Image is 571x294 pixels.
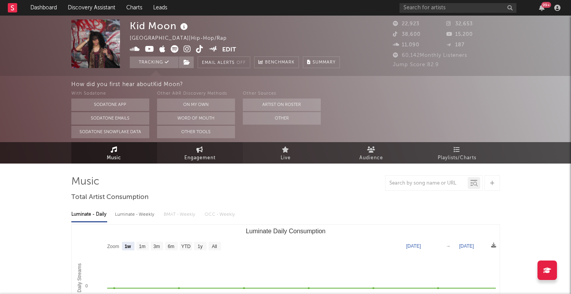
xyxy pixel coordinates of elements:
div: Luminate - Weekly [115,208,156,221]
div: Other A&R Discovery Methods [157,89,235,99]
button: On My Own [157,99,235,111]
div: Kid Moon [130,19,190,32]
button: Sodatone Emails [71,112,149,125]
div: 99 + [541,2,551,8]
button: Artist on Roster [243,99,321,111]
span: 187 [446,42,465,48]
button: 99+ [539,5,544,11]
span: Summary [313,60,336,65]
a: Playlists/Charts [414,142,500,164]
div: [GEOGRAPHIC_DATA] | Hip-Hop/Rap [130,34,236,43]
span: 15,200 [446,32,473,37]
div: Other Sources [243,89,321,99]
span: 22,923 [393,21,419,26]
div: With Sodatone [71,89,149,99]
span: 11,090 [393,42,419,48]
input: Search for artists [400,3,516,13]
span: Live [281,153,291,163]
a: Live [243,142,329,164]
input: Search by song name or URL [385,180,468,187]
a: Benchmark [254,56,299,68]
text: Zoom [107,244,119,249]
text: 1y [198,244,203,249]
button: Email AlertsOff [198,56,250,68]
text: Luminate Daily Consumption [246,228,325,234]
text: 1m [139,244,145,249]
button: Summary [303,56,340,68]
text: 1w [124,244,131,249]
span: 32,653 [446,21,473,26]
button: Other Tools [157,126,235,138]
span: 60,142 Monthly Listeners [393,53,467,58]
span: Playlists/Charts [438,153,476,163]
span: Total Artist Consumption [71,193,148,202]
a: Engagement [157,142,243,164]
em: Off [237,61,246,65]
text: 6m [168,244,174,249]
a: Music [71,142,157,164]
button: Word Of Mouth [157,112,235,125]
div: Luminate - Daily [71,208,107,221]
text: → [446,243,451,249]
text: 0 [85,283,87,288]
text: [DATE] [406,243,421,249]
span: Music [107,153,121,163]
text: All [212,244,217,249]
span: Benchmark [265,58,295,67]
button: Sodatone Snowflake Data [71,126,149,138]
button: Edit [222,45,236,55]
text: 3m [153,244,160,249]
span: Engagement [184,153,216,163]
text: [DATE] [459,243,474,249]
button: Other [243,112,321,125]
button: Tracking [130,56,179,68]
text: YTD [181,244,190,249]
span: Audience [359,153,383,163]
span: Jump Score: 82.9 [393,62,439,67]
a: Audience [329,142,414,164]
button: Sodatone App [71,99,149,111]
span: 38,600 [393,32,421,37]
